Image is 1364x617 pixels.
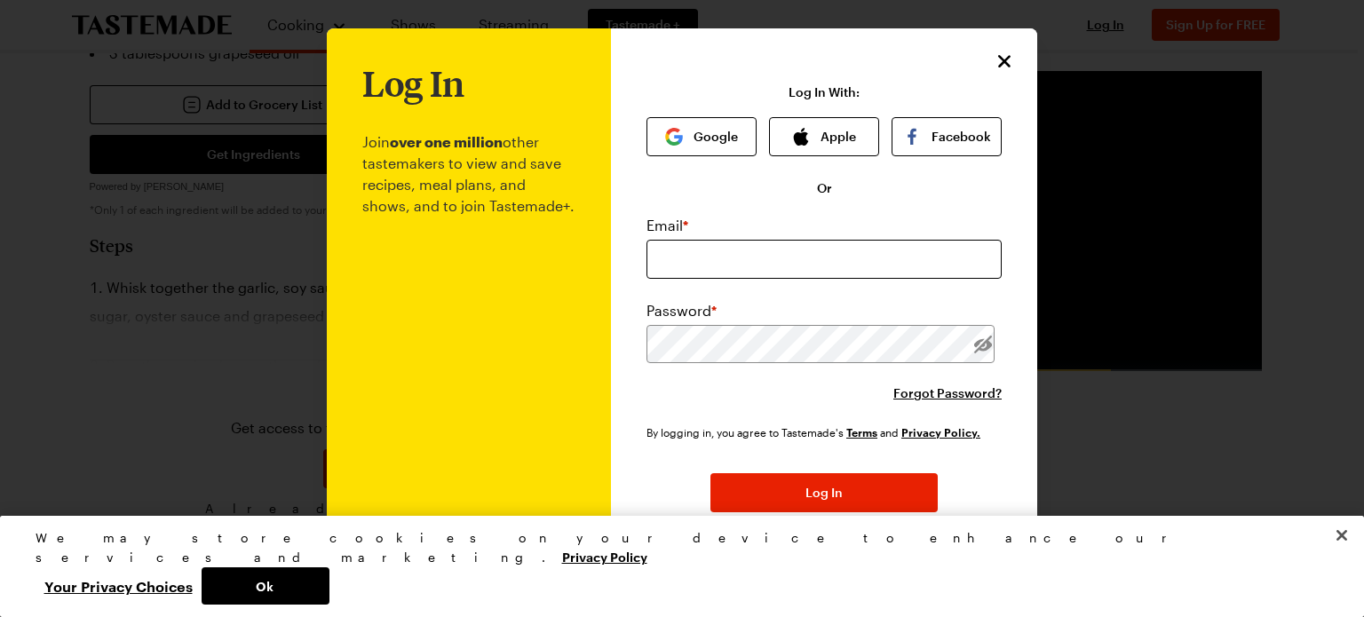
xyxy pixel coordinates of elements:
[789,85,860,99] p: Log In With:
[846,424,877,439] a: Tastemade Terms of Service
[769,117,879,156] button: Apple
[646,423,987,441] div: By logging in, you agree to Tastemade's and
[892,117,1002,156] button: Facebook
[993,50,1016,73] button: Close
[202,567,329,605] button: Ok
[362,64,464,103] h1: Log In
[362,103,575,600] p: Join other tastemakers to view and save recipes, meal plans, and shows, and to join Tastemade+.
[646,215,688,236] label: Email
[1322,516,1361,555] button: Close
[36,528,1314,605] div: Privacy
[710,473,938,512] button: Log In
[805,484,843,502] span: Log In
[36,567,202,605] button: Your Privacy Choices
[390,133,503,150] b: over one million
[893,384,1002,402] button: Forgot Password?
[646,300,717,321] label: Password
[646,117,757,156] button: Google
[901,424,980,439] a: Tastemade Privacy Policy
[817,179,832,197] span: Or
[36,528,1314,567] div: We may store cookies on your device to enhance our services and marketing.
[562,548,647,565] a: More information about your privacy, opens in a new tab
